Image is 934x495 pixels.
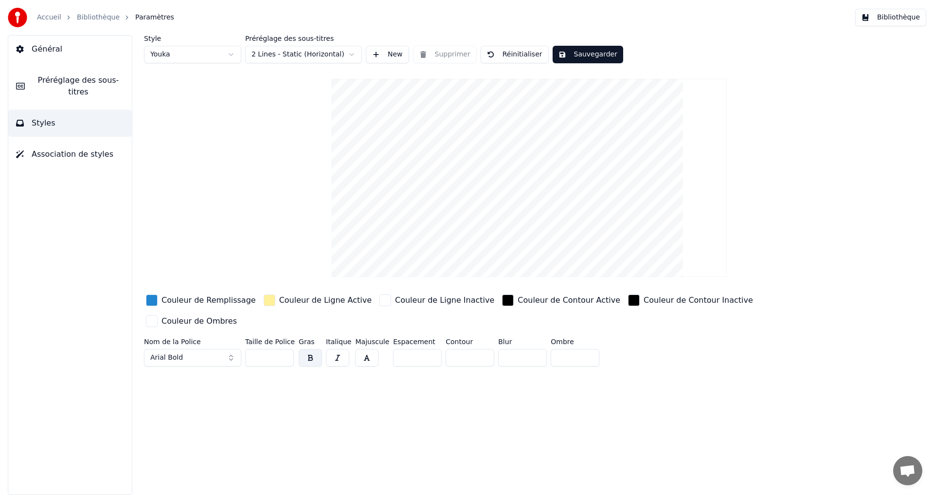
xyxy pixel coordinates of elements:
label: Espacement [393,338,442,345]
label: Contour [446,338,494,345]
button: Préréglage des sous-titres [8,67,132,106]
nav: breadcrumb [37,13,174,22]
span: Styles [32,117,55,129]
div: Couleur de Ligne Active [279,294,372,306]
span: Préréglage des sous-titres [33,74,124,98]
div: Couleur de Remplissage [162,294,256,306]
button: New [366,46,409,63]
button: Couleur de Contour Active [500,293,622,308]
a: Bibliothèque [77,13,120,22]
div: Couleur de Contour Inactive [644,294,753,306]
button: Sauvegarder [553,46,623,63]
button: Couleur de Ligne Inactive [377,293,496,308]
a: Ouvrir le chat [893,456,922,485]
button: Styles [8,110,132,137]
div: Couleur de Contour Active [518,294,620,306]
button: Couleur de Remplissage [144,293,258,308]
label: Nom de la Police [144,338,241,345]
label: Blur [498,338,547,345]
button: Général [8,36,132,63]
button: Réinitialiser [481,46,549,63]
div: Couleur de Ombres [162,315,237,327]
img: youka [8,8,27,27]
span: Association de styles [32,148,113,160]
label: Préréglage des sous-titres [245,35,362,42]
label: Taille de Police [245,338,295,345]
button: Couleur de Ombres [144,313,239,329]
button: Association de styles [8,141,132,168]
label: Gras [299,338,322,345]
a: Accueil [37,13,61,22]
span: Paramètres [135,13,174,22]
button: Couleur de Contour Inactive [626,293,755,308]
label: Style [144,35,241,42]
label: Majuscule [355,338,389,345]
label: Italique [326,338,351,345]
span: Général [32,43,62,55]
span: Arial Bold [150,353,183,363]
div: Couleur de Ligne Inactive [395,294,494,306]
button: Couleur de Ligne Active [262,293,374,308]
label: Ombre [551,338,599,345]
button: Bibliothèque [855,9,926,26]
